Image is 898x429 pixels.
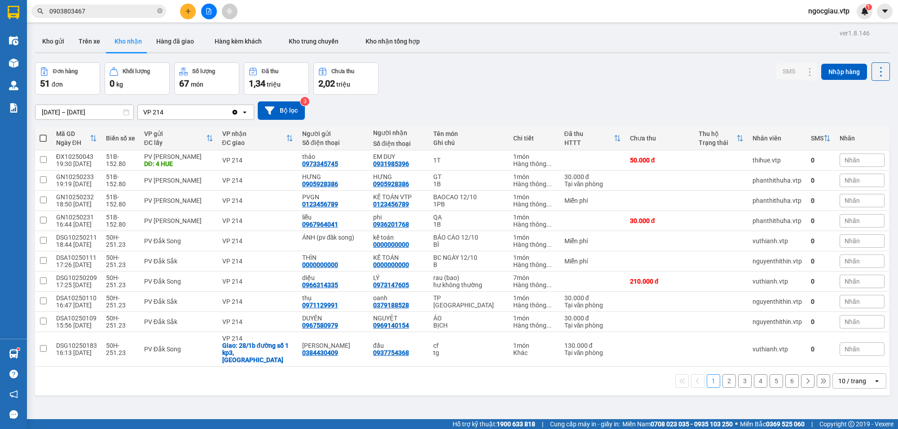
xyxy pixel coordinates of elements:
[302,315,364,322] div: DUYÊN
[848,421,854,427] span: copyright
[564,258,621,265] div: Miễn phí
[811,318,831,325] div: 0
[630,217,690,224] div: 30.000 đ
[513,180,555,188] div: Hàng thông thường
[302,261,338,268] div: 0000000000
[564,173,621,180] div: 30.000 đ
[622,419,733,429] span: Miền Nam
[302,180,338,188] div: 0905928386
[9,349,18,359] img: warehouse-icon
[564,315,621,322] div: 30.000 đ
[144,160,213,167] div: DĐ: 4 HUE
[52,127,101,150] th: Toggle SortBy
[811,346,831,353] div: 0
[302,274,364,281] div: diệu
[433,193,504,201] div: BAOCAO 12/10
[845,318,860,325] span: Nhãn
[56,322,97,329] div: 15:56 [DATE]
[546,180,552,188] span: ...
[9,370,18,378] span: question-circle
[222,139,286,146] div: ĐC giao
[753,346,802,353] div: vuthianh.vtp
[185,8,191,14] span: plus
[180,4,196,19] button: plus
[17,348,20,350] sup: 1
[546,322,552,329] span: ...
[365,38,420,45] span: Kho nhận tổng hợp
[373,214,425,221] div: phi
[206,8,212,14] span: file-add
[179,78,189,89] span: 67
[258,101,305,120] button: Bộ lọc
[56,221,97,228] div: 16:44 [DATE]
[226,8,233,14] span: aim
[144,298,213,305] div: PV Đắk Sắk
[302,234,364,241] div: ÁNH (pv đăk song)
[699,130,736,137] div: Thu hộ
[546,241,552,248] span: ...
[9,81,18,90] img: warehouse-icon
[144,258,213,265] div: PV Đắk Sắk
[513,153,555,160] div: 1 món
[873,377,880,385] svg: open
[373,281,409,289] div: 0973147605
[845,346,860,353] span: Nhãn
[433,302,504,309] div: TX
[300,97,309,106] sup: 3
[56,315,97,322] div: DSA10250109
[564,180,621,188] div: Tại văn phòng
[8,6,19,19] img: logo-vxr
[144,346,213,353] div: PV Đắk Song
[302,139,364,146] div: Số điện thoại
[811,298,831,305] div: 0
[56,349,97,356] div: 16:13 [DATE]
[630,157,690,164] div: 50.000 đ
[845,237,860,245] span: Nhãn
[546,201,552,208] span: ...
[433,139,504,146] div: Ghi chú
[806,127,835,150] th: Toggle SortBy
[766,420,805,428] strong: 0369 525 060
[546,261,552,268] span: ...
[433,201,504,208] div: 1PB
[53,68,78,74] div: Đơn hàng
[753,177,802,184] div: phanthithuha.vtp
[564,349,621,356] div: Tại văn phòng
[318,78,335,89] span: 2,02
[164,108,165,117] input: Selected VP 214.
[513,234,555,241] div: 1 món
[754,374,767,388] button: 4
[373,129,425,136] div: Người nhận
[222,157,293,164] div: VP 214
[106,193,135,208] div: 51B-152.80
[753,197,802,204] div: phanthithuha.vtp
[9,390,18,398] span: notification
[215,38,262,45] span: Hàng kèm khách
[564,342,621,349] div: 130.000 đ
[157,7,163,16] span: close-circle
[811,177,831,184] div: 0
[35,31,71,52] button: Kho gửi
[811,157,831,164] div: 0
[106,234,135,248] div: 50H-251.23
[877,4,893,19] button: caret-down
[56,193,97,201] div: GN10250232
[433,254,504,261] div: BC NGÀY 12/10
[302,254,364,261] div: THÌN
[433,261,504,268] div: B
[866,4,872,10] sup: 1
[775,63,802,79] button: SMS
[811,197,831,204] div: 0
[56,302,97,309] div: 16:47 [DATE]
[513,214,555,221] div: 1 món
[222,197,293,204] div: VP 214
[123,68,150,74] div: Khối lượng
[222,4,238,19] button: aim
[174,62,239,95] button: Số lượng67món
[56,214,97,221] div: GN10250231
[222,278,293,285] div: VP 214
[116,81,123,88] span: kg
[222,342,293,363] div: Giao: 28/1b đường số 1 kp3, tam phú thủ đức
[513,322,555,329] div: Hàng thông thường
[785,374,799,388] button: 6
